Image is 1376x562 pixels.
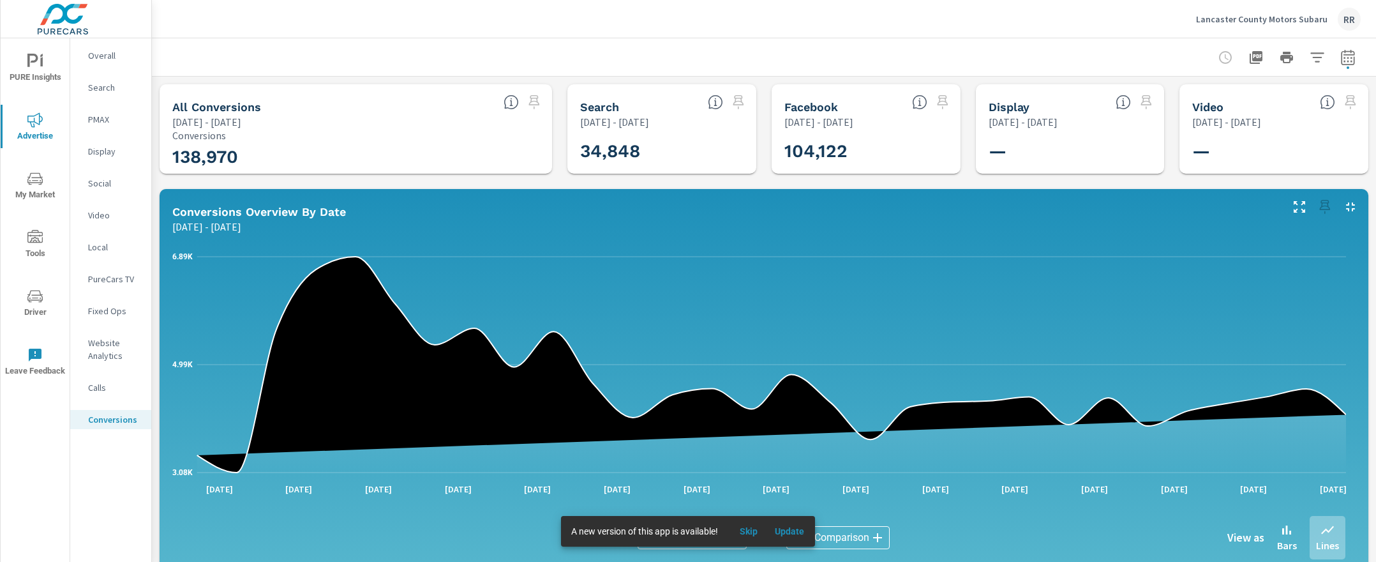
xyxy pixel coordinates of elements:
span: Select a preset date range to save this widget [932,92,953,112]
p: [DATE] [754,483,798,496]
span: Select a preset date range to save this widget [1340,92,1361,112]
p: Local [88,241,141,254]
h3: — [1192,140,1361,162]
p: [DATE] [197,483,242,496]
p: Social [88,177,141,190]
p: [DATE] [515,483,560,496]
span: Select a preset date range to save this widget [1315,197,1335,217]
h5: Display [989,100,1029,114]
button: Update [769,521,810,542]
p: Lines [1316,538,1339,553]
p: [DATE] [913,483,958,496]
p: [DATE] [276,483,321,496]
span: Driver [4,289,66,320]
button: Skip [728,521,769,542]
p: [DATE] [1072,483,1117,496]
h6: View as [1227,531,1264,544]
div: PureCars TV [70,270,151,289]
span: Select a preset date range to save this widget [1136,92,1156,112]
span: PURE Insights [4,54,66,85]
p: [DATE] [1231,483,1276,496]
p: Display [88,145,141,158]
span: Select a preset date range to save this widget [524,92,544,112]
p: [DATE] [675,483,719,496]
span: All Conversions include Actions, Leads and Unmapped Conversions [504,95,519,110]
h5: All Conversions [172,100,261,114]
p: Video [88,209,141,222]
p: [DATE] - [DATE] [784,114,853,130]
span: Leave Feedback [4,347,66,379]
p: [DATE] - [DATE] [172,219,241,234]
span: My Market [4,171,66,202]
p: PMAX [88,113,141,126]
span: All conversions reported from Facebook with duplicates filtered out [912,95,927,110]
p: Fixed Ops [88,305,141,317]
div: Video [70,206,151,225]
p: Conversions [88,413,141,426]
div: RR [1338,8,1361,31]
p: Search [88,81,141,94]
div: Local [70,238,151,257]
span: Video Conversions include Actions, Leads and Unmapped Conversions [1320,95,1335,110]
p: [DATE] [834,483,878,496]
button: Select Date Range [1335,45,1361,70]
div: Conversions [70,410,151,429]
div: Search [70,78,151,97]
span: Advertise [4,112,66,144]
p: [DATE] - [DATE] [172,114,241,130]
span: A new version of this app is available! [571,526,718,536]
p: [DATE] [356,483,401,496]
span: Skip [733,526,764,537]
div: Add Comparison [786,526,890,549]
div: Fixed Ops [70,301,151,321]
span: Add Comparison [794,531,869,544]
p: Lancaster County Motors Subaru [1196,13,1327,25]
div: Overall [70,46,151,65]
button: Minimize Widget [1340,197,1361,217]
p: Conversions [172,130,539,141]
div: Display [70,142,151,161]
text: 3.08K [172,468,193,477]
text: 6.89K [172,252,193,261]
div: Social [70,174,151,193]
p: Calls [88,381,141,394]
p: Overall [88,49,141,62]
h3: 34,848 [580,140,749,162]
p: Bars [1277,538,1297,553]
p: [DATE] - [DATE] [989,114,1058,130]
p: [DATE] [1311,483,1356,496]
p: [DATE] - [DATE] [580,114,649,130]
p: [DATE] - [DATE] [1192,114,1261,130]
div: PMAX [70,110,151,129]
h3: — [989,140,1157,162]
div: nav menu [1,38,70,391]
p: Website Analytics [88,337,141,362]
div: Calls [70,378,151,397]
p: PureCars TV [88,273,141,285]
button: "Export Report to PDF" [1243,45,1269,70]
span: Search Conversions include Actions, Leads and Unmapped Conversions. [708,95,723,110]
h5: Video [1192,100,1223,114]
button: Make Fullscreen [1289,197,1310,217]
span: Select a preset date range to save this widget [728,92,749,112]
p: [DATE] [595,483,639,496]
p: [DATE] [436,483,481,496]
button: Apply Filters [1305,45,1330,70]
span: Display Conversions include Actions, Leads and Unmapped Conversions [1116,95,1131,110]
span: Update [774,526,805,537]
h5: Conversions Overview By Date [172,205,346,218]
p: [DATE] [992,483,1037,496]
h5: Search [580,100,619,114]
h3: 138,970 [172,146,539,168]
h3: 104,122 [784,140,953,162]
div: Website Analytics [70,333,151,365]
text: 4.99K [172,360,193,369]
h5: Facebook [784,100,838,114]
button: Print Report [1274,45,1299,70]
span: Tools [4,230,66,261]
p: [DATE] [1152,483,1197,496]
